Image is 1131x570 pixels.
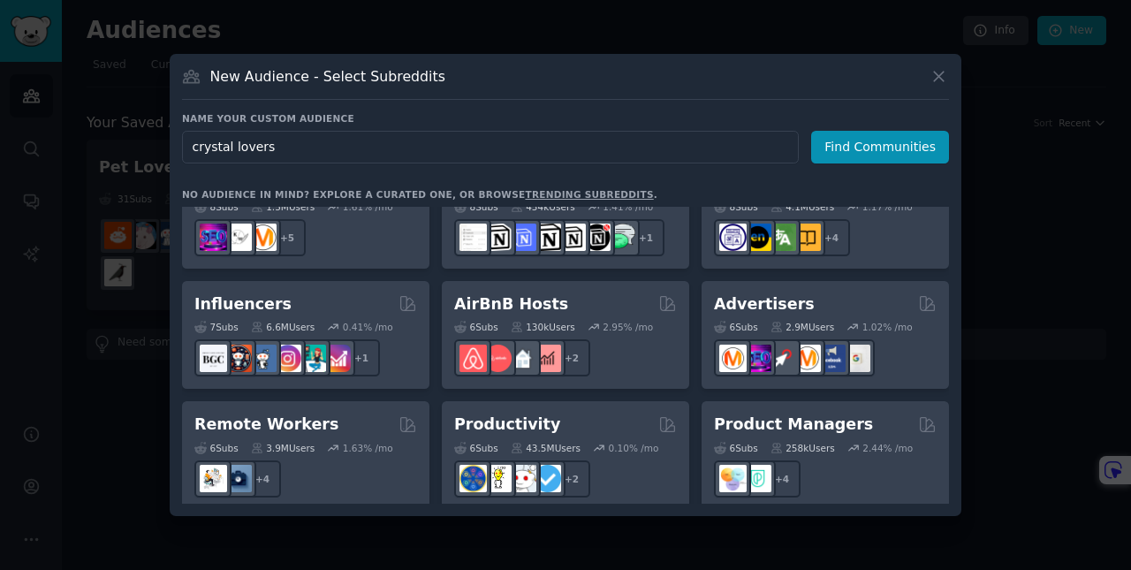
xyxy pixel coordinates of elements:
[769,345,796,372] img: PPC
[274,345,301,372] img: InstagramMarketing
[269,219,306,256] div: + 5
[251,201,315,213] div: 1.5M Users
[714,293,815,315] h2: Advertisers
[608,224,635,251] img: NotionPromote
[770,442,835,454] div: 258k Users
[251,321,315,333] div: 6.6M Users
[459,224,487,251] img: Notiontemplates
[714,414,873,436] h2: Product Managers
[200,345,227,372] img: BeautyGuruChatter
[534,465,561,492] img: getdisciplined
[553,339,590,376] div: + 2
[811,131,949,163] button: Find Communities
[714,321,758,333] div: 6 Sub s
[323,345,351,372] img: InstagramGrowthTips
[744,224,771,251] img: EnglishLearning
[484,345,512,372] img: AirBnBHosts
[200,224,227,251] img: SEO
[763,460,801,498] div: + 4
[813,219,850,256] div: + 4
[194,442,239,454] div: 6 Sub s
[558,224,586,251] img: AskNotion
[511,321,575,333] div: 130k Users
[793,345,821,372] img: advertising
[200,465,227,492] img: RemoteJobs
[525,189,653,200] a: trending subreddits
[454,293,568,315] h2: AirBnB Hosts
[770,321,835,333] div: 2.9M Users
[194,321,239,333] div: 7 Sub s
[843,345,870,372] img: googleads
[511,201,575,213] div: 454k Users
[224,345,252,372] img: socialmedia
[459,465,487,492] img: LifeProTips
[182,188,657,201] div: No audience in mind? Explore a curated one, or browse .
[459,345,487,372] img: airbnb_hosts
[249,224,277,251] img: content_marketing
[509,345,536,372] img: rentalproperties
[719,465,747,492] img: ProductManagement
[714,442,758,454] div: 6 Sub s
[454,201,498,213] div: 8 Sub s
[744,465,771,492] img: ProductMgmt
[769,224,796,251] img: language_exchange
[224,224,252,251] img: KeepWriting
[714,201,758,213] div: 8 Sub s
[182,131,799,163] input: Pick a short name, like "Digital Marketers" or "Movie-Goers"
[224,465,252,492] img: work
[194,293,292,315] h2: Influencers
[509,224,536,251] img: FreeNotionTemplates
[862,201,913,213] div: 1.17 % /mo
[454,414,560,436] h2: Productivity
[343,339,380,376] div: + 1
[627,219,664,256] div: + 1
[609,442,659,454] div: 0.10 % /mo
[182,112,949,125] h3: Name your custom audience
[454,321,498,333] div: 6 Sub s
[770,201,835,213] div: 4.1M Users
[553,460,590,498] div: + 2
[793,224,821,251] img: LearnEnglishOnReddit
[509,465,536,492] img: productivity
[583,224,611,251] img: BestNotionTemplates
[603,321,653,333] div: 2.95 % /mo
[210,67,445,86] h3: New Audience - Select Subreddits
[744,345,771,372] img: SEO
[343,201,393,213] div: 1.61 % /mo
[603,201,653,213] div: 1.41 % /mo
[511,442,581,454] div: 43.5M Users
[251,442,315,454] div: 3.9M Users
[534,345,561,372] img: AirBnBInvesting
[299,345,326,372] img: influencermarketing
[818,345,846,372] img: FacebookAds
[719,224,747,251] img: languagelearning
[194,201,239,213] div: 8 Sub s
[484,465,512,492] img: lifehacks
[244,460,281,498] div: + 4
[719,345,747,372] img: marketing
[343,442,393,454] div: 1.63 % /mo
[534,224,561,251] img: NotionGeeks
[454,442,498,454] div: 6 Sub s
[862,321,913,333] div: 1.02 % /mo
[484,224,512,251] img: notioncreations
[249,345,277,372] img: Instagram
[194,414,338,436] h2: Remote Workers
[862,442,913,454] div: 2.44 % /mo
[343,321,393,333] div: 0.41 % /mo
